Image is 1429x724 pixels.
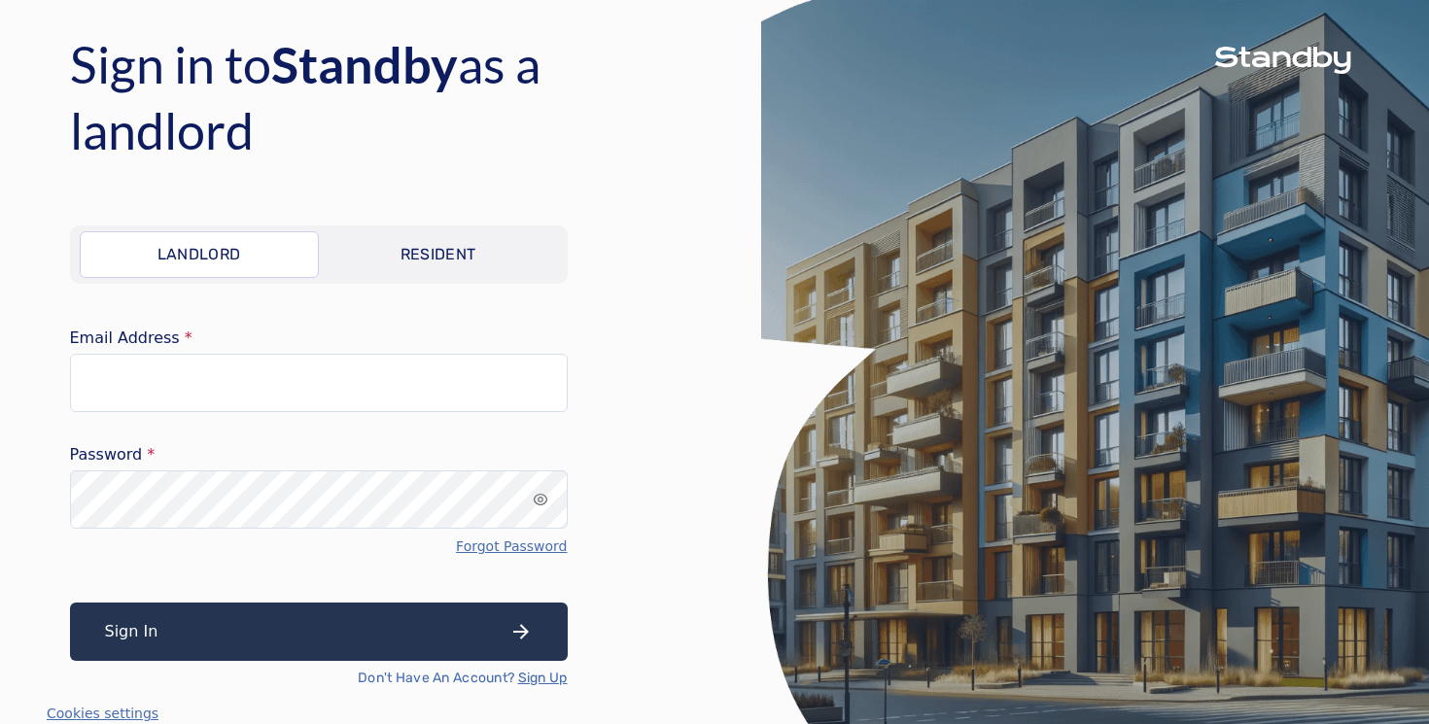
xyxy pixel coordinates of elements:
input: password [70,470,568,529]
p: Don't Have An Account? [358,669,567,688]
div: input icon [533,492,548,507]
p: Resident [401,243,476,266]
h4: Sign in to as a landlord [70,31,692,163]
a: Resident [319,231,558,278]
button: Sign In [70,603,568,661]
button: Cookies settings [47,704,158,723]
a: Landlord [80,231,319,278]
p: Landlord [157,243,241,266]
label: Password [70,447,568,463]
label: Email Address [70,330,568,346]
span: Standby [271,34,458,94]
a: Forgot Password [456,536,567,556]
input: email [70,354,568,412]
a: Sign Up [518,669,568,688]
